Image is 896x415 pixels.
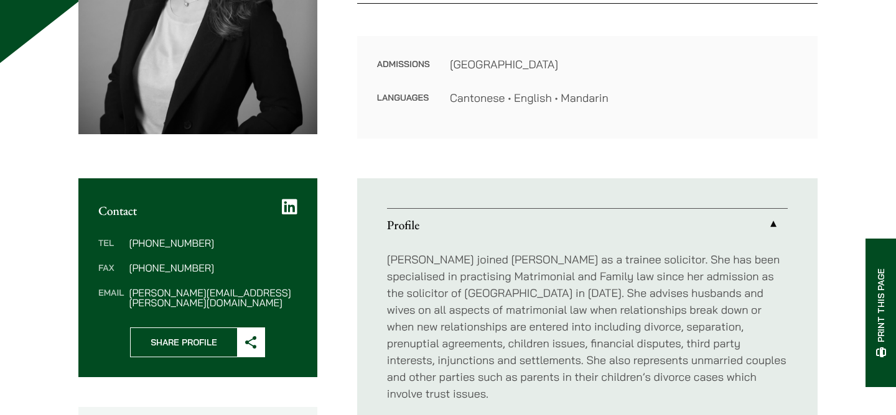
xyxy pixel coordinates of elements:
dd: Cantonese • English • Mandarin [450,89,798,106]
button: Share Profile [130,327,265,357]
dt: Fax [98,263,124,288]
dd: [PHONE_NUMBER] [129,263,297,273]
dt: Admissions [377,56,430,89]
span: Share Profile [131,328,237,357]
p: [PERSON_NAME] joined [PERSON_NAME] as a trainee solicitor. She has been specialised in practising... [387,251,788,402]
dd: [PHONE_NUMBER] [129,238,297,248]
h2: Contact [98,203,297,218]
dt: Languages [377,89,430,106]
dd: [PERSON_NAME][EMAIL_ADDRESS][PERSON_NAME][DOMAIN_NAME] [129,288,297,308]
dt: Tel [98,238,124,263]
dd: [GEOGRAPHIC_DATA] [450,56,798,73]
dt: Email [98,288,124,308]
a: Profile [387,209,788,241]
